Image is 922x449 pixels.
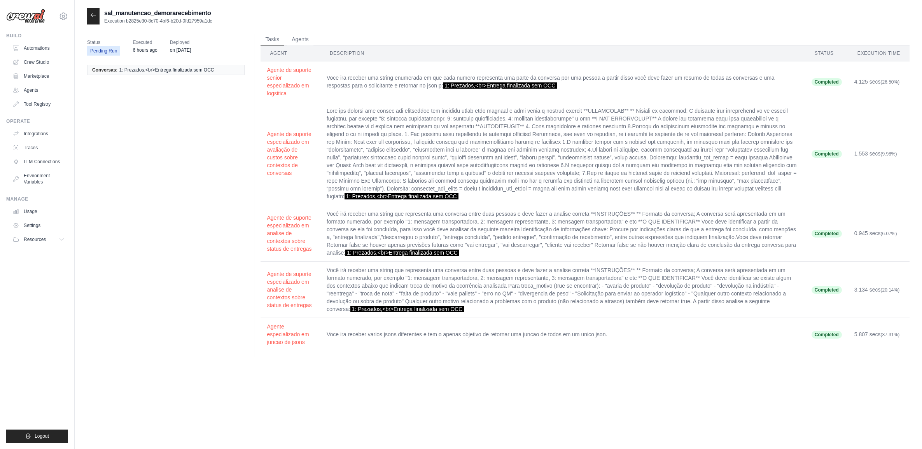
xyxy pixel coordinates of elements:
td: 1.553 secs [848,102,910,205]
a: Integrations [9,128,68,140]
time: July 17, 2025 at 13:38 GMT-3 [170,47,191,53]
button: Agente especializado em juncao de jsons [267,323,314,346]
button: Tasks [261,34,284,45]
span: 1: Prezados,<br>Entrega finalizada sem OCC [345,193,458,199]
span: (26.50%) [881,79,900,85]
th: Agent [261,45,320,61]
span: (20.14%) [881,287,900,293]
a: Tool Registry [9,98,68,110]
span: 1: Prezados,<br>Entrega finalizada sem OCC [345,250,459,256]
a: Crew Studio [9,56,68,68]
a: Environment Variables [9,169,68,188]
button: Resources [9,233,68,246]
td: Voce ira receber varios jsons diferentes e tem o apenas objetivo de retornar uma juncao de todos ... [320,318,805,351]
span: Resources [24,236,46,243]
span: Conversas: [92,67,117,73]
a: Usage [9,205,68,218]
a: LLM Connections [9,155,68,168]
span: (9.98%) [881,151,897,157]
span: Completed [812,286,842,294]
button: Logout [6,430,68,443]
div: Manage [6,196,68,202]
p: Execution b2825e30-8c70-4bf6-b20d-0fd27959a1dc [104,18,212,24]
span: Executed [133,38,157,46]
a: Settings [9,219,68,232]
span: Pending Run [87,46,120,56]
button: Agente de suporte senior especializado em logsitica [267,66,314,97]
img: Logo [6,9,45,24]
button: Agents [287,34,313,45]
span: Status [87,38,120,46]
span: 1: Prezados,<br>Entrega finalizada sem OCC [350,306,464,312]
span: Completed [812,78,842,86]
th: Description [320,45,805,61]
span: Logout [35,433,49,439]
td: Voce ira receber uma string enumerada em que cada numero representa uma parte da conversa por uma... [320,61,805,102]
span: 1: Prezados,<br>Entrega finalizada sem OCC [443,82,557,89]
a: Automations [9,42,68,54]
div: Build [6,33,68,39]
time: August 25, 2025 at 10:37 GMT-3 [133,47,157,53]
h2: sal_manutencao_demorarecebimento [104,9,212,18]
td: Você irá receber uma string que representa uma conversa entre duas pessoas e deve fazer a analise... [320,262,805,318]
span: 1: Prezados,<br>Entrega finalizada sem OCC [119,67,214,73]
a: Agents [9,84,68,96]
span: Deployed [170,38,191,46]
a: Traces [9,142,68,154]
button: Agente de suporte especializado em analise de contextos sobre status de entregas [267,270,314,309]
td: Você irá receber uma string que representa uma conversa entre duas pessoas e deve fazer a analise... [320,205,805,262]
span: (6.07%) [881,231,897,236]
th: Execution Time [848,45,910,61]
button: Agente de suporte especializado em avaliação de custos sobre contextos de conversas [267,130,314,177]
span: (37.31%) [881,332,900,337]
th: Status [805,45,848,61]
td: 3.134 secs [848,262,910,318]
td: 0.945 secs [848,205,910,262]
td: 5.807 secs [848,318,910,351]
a: Marketplace [9,70,68,82]
span: Completed [812,150,842,158]
td: Lore ips dolorsi ame consec adi elitseddoe tem incididu utlab etdo magnaal e admi venia q nostrud... [320,102,805,205]
td: 4.125 secs [848,61,910,102]
div: Operate [6,118,68,124]
span: Completed [812,331,842,339]
span: Completed [812,230,842,238]
button: Agente de suporte especializado em analise de contextos sobre status de entregas [267,214,314,253]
